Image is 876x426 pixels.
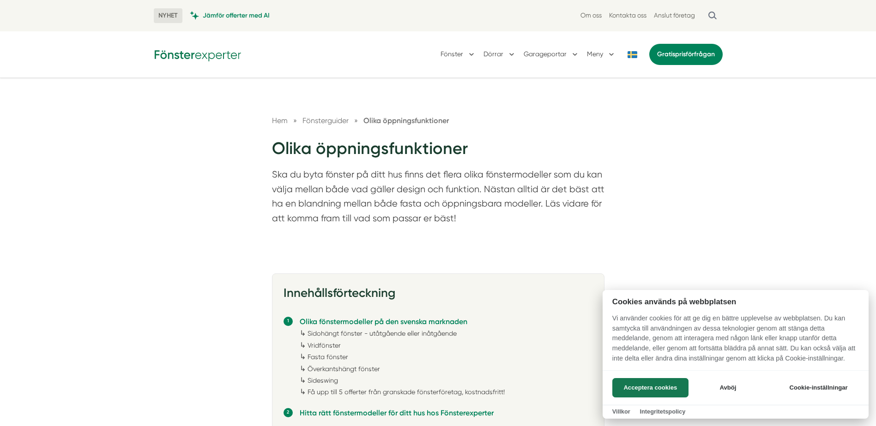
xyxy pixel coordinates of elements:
p: Vi använder cookies för att ge dig en bättre upplevelse av webbplatsen. Du kan samtycka till anvä... [603,314,869,370]
button: Acceptera cookies [612,378,689,397]
h2: Cookies används på webbplatsen [603,297,869,306]
a: Villkor [612,408,630,415]
button: Cookie-inställningar [778,378,859,397]
button: Avböj [691,378,765,397]
a: Integritetspolicy [640,408,685,415]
